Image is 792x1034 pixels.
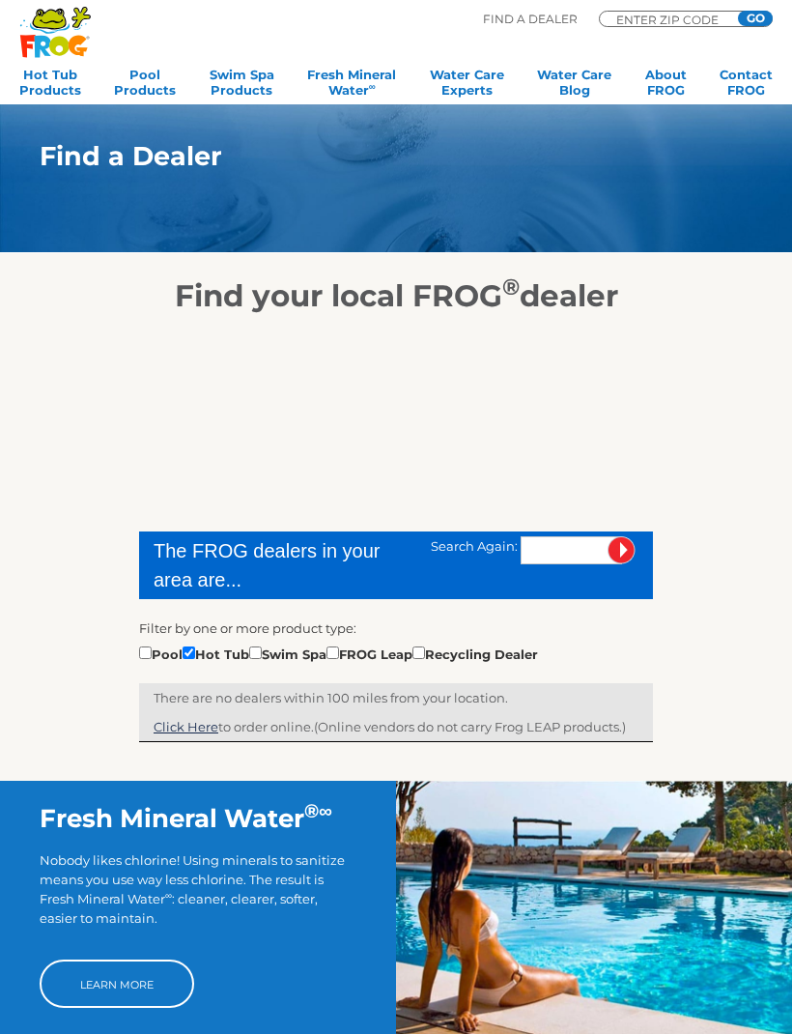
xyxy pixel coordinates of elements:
a: Swim SpaProducts [210,67,274,105]
sup: ∞ [319,799,332,822]
span: Search Again: [431,538,518,554]
div: The FROG dealers in your area are... [154,536,403,594]
a: Fresh MineralWater∞ [307,67,396,105]
input: Submit [608,536,636,564]
a: Water CareExperts [430,67,504,105]
p: There are no dealers within 100 miles from your location. [154,688,638,707]
p: Nobody likes chlorine! Using minerals to sanitize means you use way less chlorine. The result is ... [40,850,356,940]
sup: ® [304,799,319,822]
a: ContactFROG [720,67,773,105]
a: Click Here [154,719,218,734]
a: Learn More [40,960,194,1008]
sup: ∞ [369,81,376,92]
a: Water CareBlog [537,67,611,105]
a: Hot TubProducts [19,67,81,105]
h1: Find a Dealer [40,141,704,171]
p: Find A Dealer [483,11,578,28]
label: Filter by one or more product type: [139,618,356,638]
input: Zip Code Form [614,14,730,24]
h2: Fresh Mineral Water [40,803,356,834]
sup: ∞ [165,890,172,901]
input: GO [738,11,773,26]
sup: ® [502,273,520,301]
a: PoolProducts [114,67,176,105]
h2: Find your local FROG dealer [11,277,781,314]
span: to order online. [154,719,314,734]
p: (Online vendors do not carry Frog LEAP products.) [154,717,638,736]
div: Pool Hot Tub Swim Spa FROG Leap Recycling Dealer [139,643,538,664]
a: AboutFROG [645,67,687,105]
